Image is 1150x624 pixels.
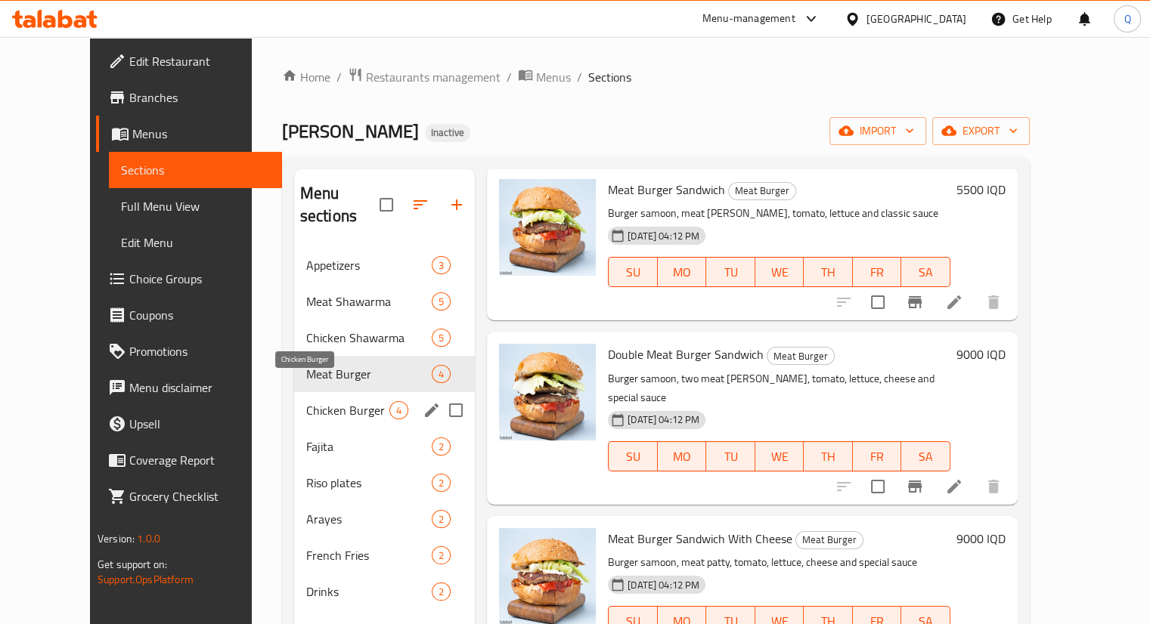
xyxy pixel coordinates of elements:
div: items [432,437,451,456]
a: Sections [109,152,282,188]
span: SA [907,261,944,283]
button: TH [804,441,853,471]
div: Inactive [425,124,470,142]
span: 5 [432,331,450,345]
span: Appetizers [306,256,432,274]
img: Meat Burger Sandwich [499,179,596,276]
button: SA [901,441,950,471]
a: Promotions [96,333,282,369]
span: 2 [432,585,450,599]
span: 2 [432,440,450,454]
div: Meat Burger [728,182,796,200]
span: [DATE] 04:12 PM [621,412,705,427]
button: SU [608,441,657,471]
div: items [432,256,451,274]
span: Meat Burger [796,531,863,548]
span: Meat Burger [306,365,432,383]
p: Burger samoon, two meat [PERSON_NAME], tomato, lettuce, cheese and special sauce [608,369,950,407]
span: Arayes [306,510,432,528]
p: Burger samoon, meat patty, tomato, lettuce, cheese and special sauce [608,553,950,572]
span: Inactive [425,126,470,139]
a: Grocery Checklist [96,478,282,514]
span: 4 [390,403,408,418]
span: 2 [432,512,450,527]
button: MO [658,257,707,287]
span: Sections [121,161,270,179]
button: delete [975,468,1012,505]
span: Meat Burger [767,348,834,365]
p: Burger samoon, meat [PERSON_NAME], tomato, lettuce and classic sauce [608,204,950,223]
button: SA [901,257,950,287]
button: WE [755,441,804,471]
div: items [432,546,451,564]
div: Fajita2 [294,428,475,465]
a: Choice Groups [96,261,282,297]
span: Fajita [306,437,432,456]
span: 2 [432,548,450,563]
span: Coverage Report [129,451,270,469]
div: Chicken Shawarma5 [294,320,475,356]
a: Edit Restaurant [96,43,282,79]
button: TU [706,441,755,471]
span: Menus [132,125,270,143]
div: items [432,292,451,310]
a: Home [282,68,330,86]
a: Full Menu View [109,188,282,224]
span: Grocery Checklist [129,487,270,505]
span: TU [712,446,749,468]
span: Select to update [862,471,894,502]
a: Menus [96,116,282,152]
div: Menu-management [702,10,795,28]
span: Chicken Shawarma [306,329,432,347]
button: export [932,117,1030,145]
span: WE [761,261,798,283]
span: TH [810,261,847,283]
button: FR [853,257,902,287]
span: TH [810,446,847,468]
a: Coupons [96,297,282,333]
button: Branch-specific-item [897,284,933,320]
a: Coverage Report [96,442,282,478]
button: MO [658,441,707,471]
div: Riso plates2 [294,465,475,501]
span: Upsell [129,415,270,433]
h6: 9000 IQD [956,344,1006,365]
span: Meat Burger Sandwich With Cheese [608,527,792,550]
button: delete [975,284,1012,320]
span: French Fries [306,546,432,564]
div: Meat Shawarma5 [294,283,475,320]
div: [GEOGRAPHIC_DATA] [866,11,966,27]
span: MO [664,446,701,468]
span: Riso plates [306,474,432,492]
span: Q [1124,11,1130,27]
span: Meat Shawarma [306,292,432,310]
h2: Menu sections [300,182,380,227]
span: MO [664,261,701,283]
li: / [577,68,582,86]
a: Edit Menu [109,224,282,261]
span: import [842,122,914,141]
span: Meat Burger [729,182,795,199]
a: Menu disclaimer [96,369,282,406]
nav: Menu sections [294,241,475,616]
button: SU [608,257,657,287]
span: Edit Restaurant [129,52,270,70]
span: Promotions [129,342,270,360]
span: Chicken Burger [306,401,389,419]
span: Get support on: [98,554,167,574]
button: import [829,117,926,145]
span: Drinks [306,582,432,601]
span: FR [859,446,896,468]
span: Menu disclaimer [129,378,270,397]
div: items [389,401,408,419]
span: SU [615,446,651,468]
button: TH [804,257,853,287]
div: Chicken Burger4edit [294,392,475,428]
span: Select all sections [370,189,402,221]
